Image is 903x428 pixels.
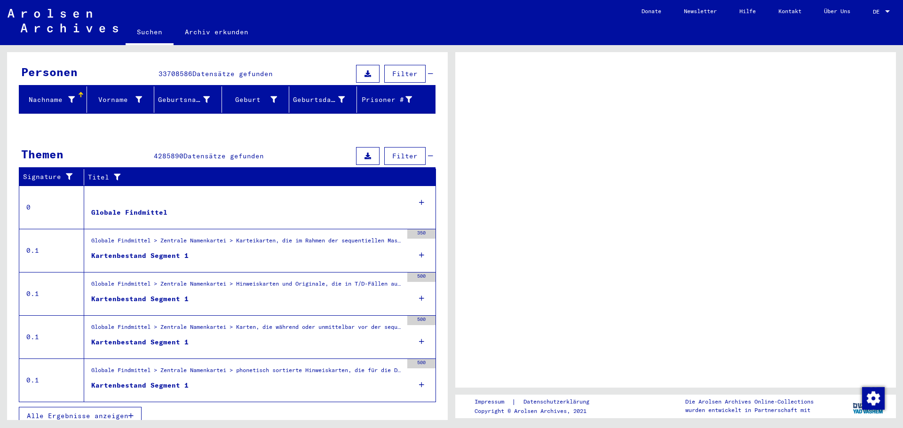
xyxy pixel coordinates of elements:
div: 350 [407,229,436,239]
div: Zustimmung ändern [862,387,884,409]
a: Datenschutzerklärung [516,397,601,407]
p: wurden entwickelt in Partnerschaft mit [685,406,814,414]
div: Titel [88,172,417,182]
div: Kartenbestand Segment 1 [91,251,189,261]
a: Archiv erkunden [174,21,260,43]
mat-header-cell: Prisoner # [357,86,436,113]
td: 0.1 [19,315,84,358]
div: Geburt‏ [226,95,277,105]
p: Copyright © Arolsen Archives, 2021 [475,407,601,415]
img: Zustimmung ändern [862,387,885,410]
button: Filter [384,65,426,83]
td: 0.1 [19,358,84,402]
span: Datensätze gefunden [192,70,273,78]
div: Globale Findmittel > Zentrale Namenkartei > Karteikarten, die im Rahmen der sequentiellen Massend... [91,236,403,249]
div: Vorname [91,95,143,105]
td: 0 [19,186,84,229]
div: Geburtsname [158,92,222,107]
a: Impressum [475,397,512,407]
div: Prisoner # [361,92,424,107]
div: Kartenbestand Segment 1 [91,337,189,347]
div: Nachname [23,92,87,107]
div: Globale Findmittel > Zentrale Namenkartei > phonetisch sortierte Hinweiskarten, die für die Digit... [91,366,403,379]
div: 500 [407,316,436,325]
span: Datensätze gefunden [183,152,264,160]
div: Kartenbestand Segment 1 [91,294,189,304]
span: Filter [392,152,418,160]
p: Die Arolsen Archives Online-Collections [685,397,814,406]
button: Filter [384,147,426,165]
div: 500 [407,359,436,368]
span: DE [873,8,883,15]
div: Geburtsname [158,95,210,105]
div: Globale Findmittel > Zentrale Namenkartei > Karten, die während oder unmittelbar vor der sequenti... [91,323,403,336]
span: Filter [392,70,418,78]
mat-header-cell: Geburt‏ [222,86,290,113]
mat-header-cell: Vorname [87,86,155,113]
td: 0.1 [19,272,84,315]
div: | [475,397,601,407]
span: 4285890 [154,152,183,160]
div: Geburt‏ [226,92,289,107]
div: Prisoner # [361,95,412,105]
div: 500 [407,272,436,282]
div: Themen [21,146,63,163]
td: 0.1 [19,229,84,272]
div: Signature [23,172,77,182]
div: Geburtsdatum [293,92,356,107]
div: Personen [21,63,78,80]
div: Globale Findmittel [91,208,167,218]
div: Kartenbestand Segment 1 [91,381,189,390]
div: Geburtsdatum [293,95,345,105]
div: Titel [88,170,427,185]
div: Signature [23,170,86,185]
img: yv_logo.png [851,394,886,418]
mat-header-cell: Geburtsname [154,86,222,113]
mat-header-cell: Geburtsdatum [289,86,357,113]
span: 33708586 [158,70,192,78]
a: Suchen [126,21,174,45]
span: Alle Ergebnisse anzeigen [27,412,128,420]
mat-header-cell: Nachname [19,86,87,113]
button: Alle Ergebnisse anzeigen [19,407,142,425]
div: Nachname [23,95,75,105]
div: Vorname [91,92,154,107]
img: Arolsen_neg.svg [8,9,118,32]
div: Globale Findmittel > Zentrale Namenkartei > Hinweiskarten und Originale, die in T/D-Fällen aufgef... [91,280,403,293]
